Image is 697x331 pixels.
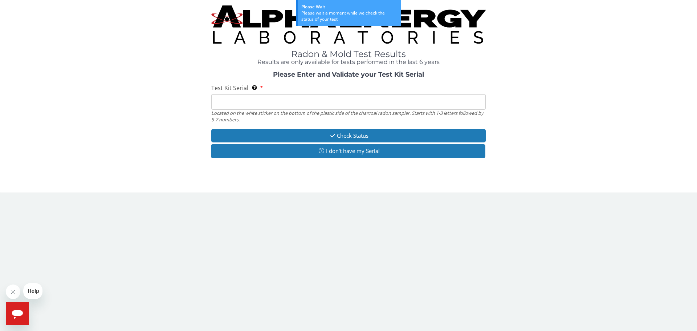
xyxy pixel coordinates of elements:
div: Please Wait [301,4,398,10]
h4: Results are only available for tests performed in the last 6 years [211,59,486,65]
h1: Radon & Mold Test Results [211,49,486,59]
iframe: Button to launch messaging window [6,302,29,325]
img: TightCrop.jpg [211,5,486,44]
strong: Please Enter and Validate your Test Kit Serial [273,70,424,78]
span: Test Kit Serial [211,84,248,92]
div: Located on the white sticker on the bottom of the plastic side of the charcoal radon sampler. Sta... [211,110,486,123]
div: Please wait a moment while we check the status of your test [301,10,398,22]
button: I don't have my Serial [211,144,485,158]
button: Check Status [211,129,486,142]
iframe: Message from company [23,283,42,299]
iframe: Close message [6,284,20,299]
